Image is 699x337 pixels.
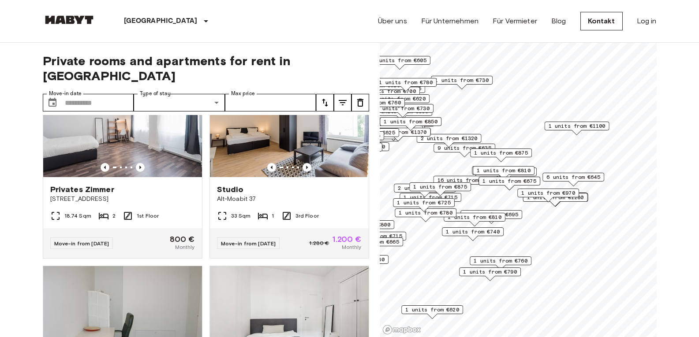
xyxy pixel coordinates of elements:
[326,132,380,140] span: 1 units from €895
[303,163,311,172] button: Previous image
[50,184,114,195] span: Privates Zimmer
[137,212,159,220] span: 1st Floor
[384,118,437,126] span: 1 units from €850
[375,78,437,92] div: Map marker
[50,195,195,204] span: [STREET_ADDRESS]
[368,94,430,108] div: Map marker
[341,129,395,137] span: 2 units from €625
[470,256,531,270] div: Map marker
[170,235,195,243] span: 800 €
[527,193,583,201] span: 1 units from €1280
[43,15,96,24] img: Habyt
[401,305,463,319] div: Map marker
[217,184,244,195] span: Studio
[400,193,461,207] div: Map marker
[405,306,459,314] span: 1 units from €620
[231,212,251,220] span: 33 Sqm
[267,163,276,172] button: Previous image
[444,213,505,226] div: Map marker
[433,176,498,189] div: Map marker
[175,243,194,251] span: Monthly
[136,163,145,172] button: Previous image
[210,71,369,177] img: Marketing picture of unit DE-01-087-003-01H
[637,16,657,26] a: Log in
[398,184,452,192] span: 2 units from €865
[217,195,362,204] span: Alt-Moabit 37
[546,173,600,181] span: 6 units from €645
[43,53,369,83] span: Private rooms and apartments for rent in [GEOGRAPHIC_DATA]
[295,212,319,220] span: 3rd Floor
[54,240,109,247] span: Move-in from [DATE]
[370,128,426,136] span: 1 units from €1370
[521,189,575,197] span: 1 units from €970
[140,90,171,97] label: Type of stay
[464,211,518,218] span: 2 units from €695
[327,255,389,269] div: Map marker
[49,90,82,97] label: Move-in date
[437,144,491,152] span: 9 units from €635
[523,193,587,207] div: Map marker
[523,193,588,207] div: Map marker
[376,104,430,112] span: 1 units from €730
[382,325,421,335] a: Mapbox logo
[551,16,566,26] a: Blog
[341,237,403,251] div: Map marker
[336,221,390,229] span: 1 units from €800
[442,227,504,241] div: Map marker
[478,177,540,190] div: Map marker
[43,71,202,259] a: Marketing picture of unit DE-01-053-001-01HPrevious imagePrevious imagePrivates Zimmer[STREET_ADD...
[337,128,399,142] div: Map marker
[580,12,623,30] a: Kontakt
[369,56,430,70] div: Map marker
[473,166,535,180] div: Map marker
[322,131,384,145] div: Map marker
[43,71,202,177] img: Marketing picture of unit DE-01-053-001-01H
[344,232,406,245] div: Map marker
[331,256,385,263] span: 3 units from €530
[366,128,430,141] div: Map marker
[348,232,402,240] span: 1 units from €715
[347,99,401,107] span: 1 units from €760
[379,78,433,86] span: 1 units from €780
[321,143,382,156] div: Map marker
[470,148,532,162] div: Map marker
[482,177,536,185] span: 1 units from €675
[316,94,334,111] button: tune
[548,122,605,130] span: 1 units from €1100
[395,208,456,222] div: Map marker
[342,243,361,251] span: Monthly
[64,212,91,220] span: 18.74 Sqm
[328,143,385,151] span: 1 units from €1200
[378,16,407,26] a: Über uns
[404,193,457,201] span: 1 units from €715
[542,173,604,186] div: Map marker
[416,134,481,148] div: Map marker
[544,122,609,135] div: Map marker
[493,16,537,26] a: Für Vermieter
[477,167,531,174] span: 1 units from €810
[397,199,451,207] span: 1 units from €725
[209,71,369,259] a: Marketing picture of unit DE-01-087-003-01HPrevious imagePrevious imageStudioAlt-Moabit 3733 Sqm1...
[472,166,534,180] div: Map marker
[324,142,389,156] div: Map marker
[475,167,537,181] div: Map marker
[101,163,109,172] button: Previous image
[413,183,467,191] span: 1 units from €875
[517,189,579,202] div: Map marker
[44,94,61,111] button: Choose date
[459,267,521,281] div: Map marker
[446,228,500,236] span: 1 units from €740
[463,268,517,276] span: 1 units from €790
[351,94,369,111] button: tune
[460,210,522,224] div: Map marker
[380,117,441,131] div: Map marker
[474,149,528,157] span: 1 units from €875
[334,94,351,111] button: tune
[394,184,456,197] div: Map marker
[420,134,477,142] span: 2 units from €1320
[231,90,255,97] label: Max price
[409,182,471,196] div: Map marker
[435,76,489,84] span: 1 units from €730
[434,144,495,157] div: Map marker
[421,16,478,26] a: Für Unternehmen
